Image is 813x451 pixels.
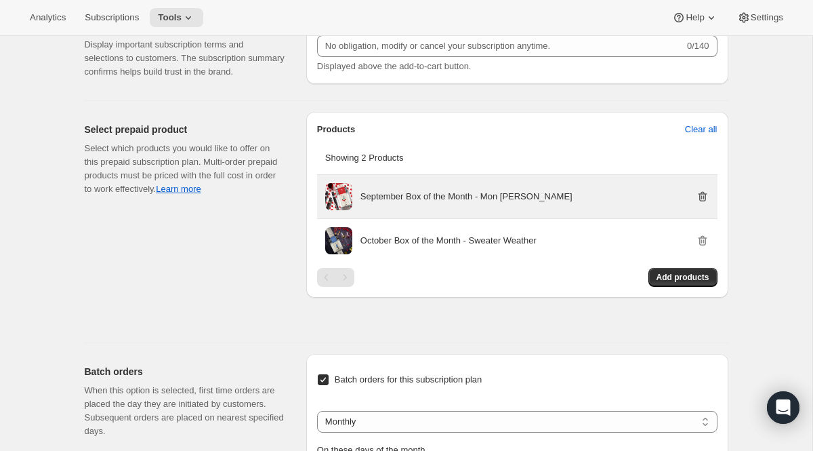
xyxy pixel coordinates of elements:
[30,12,66,23] span: Analytics
[85,142,285,196] div: Select which products you would like to offer on this prepaid subscription plan. Multi-order prep...
[686,12,704,23] span: Help
[156,184,201,194] a: Learn more
[767,391,799,424] div: Open Intercom Messenger
[751,12,783,23] span: Settings
[325,153,404,163] span: Showing 2 Products
[150,8,203,27] button: Tools
[85,123,285,136] h2: Select prepaid product
[677,119,726,140] button: Clear all
[325,183,352,210] img: September Box of the Month - Mon Cheri
[648,268,717,287] button: Add products
[656,272,709,283] span: Add products
[685,123,717,136] span: Clear all
[85,12,139,23] span: Subscriptions
[325,227,352,254] img: October Box of the Month - Sweater Weather
[360,190,572,203] p: September Box of the Month - Mon [PERSON_NAME]
[158,12,182,23] span: Tools
[317,123,355,136] p: Products
[22,8,74,27] button: Analytics
[729,8,791,27] button: Settings
[317,268,354,287] nav: Pagination
[85,365,285,378] h2: Batch orders
[664,8,726,27] button: Help
[335,374,482,385] span: Batch orders for this subscription plan
[85,38,285,79] p: Display important subscription terms and selections to customers. The subscription summary confir...
[85,384,285,438] p: When this option is selected, first time orders are placed the day they are initiated by customer...
[317,61,472,71] span: Displayed above the add-to-cart button.
[77,8,147,27] button: Subscriptions
[360,234,537,248] p: October Box of the Month - Sweater Weather
[317,35,684,57] input: No obligation, modify or cancel your subscription anytime.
